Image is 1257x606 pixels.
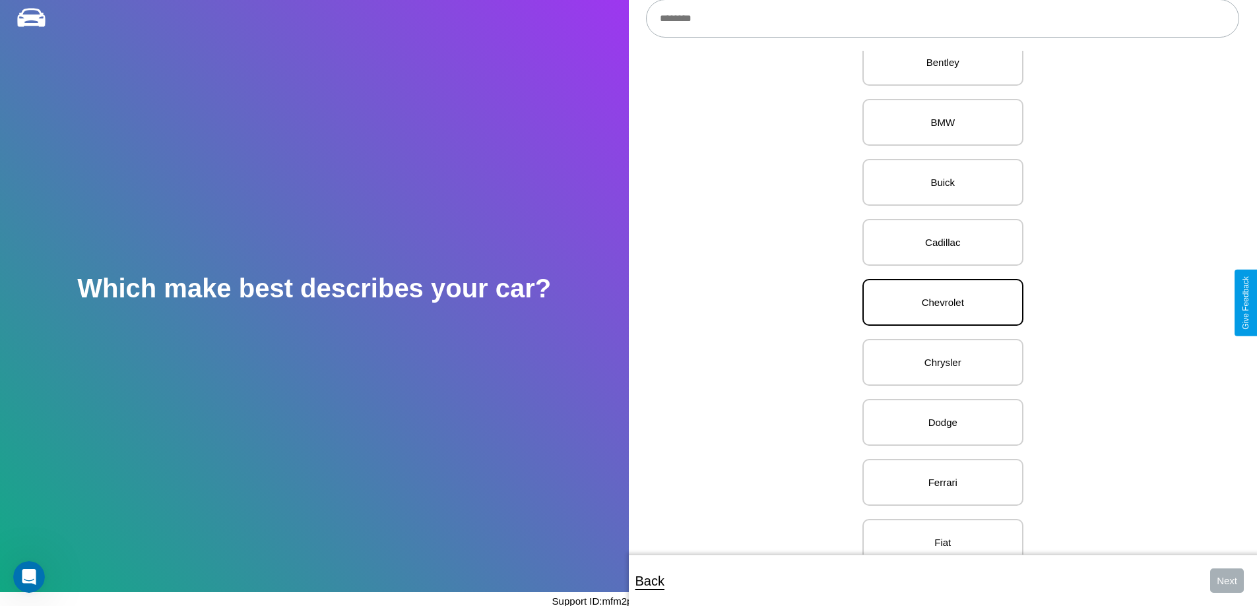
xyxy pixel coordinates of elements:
p: Chevrolet [877,293,1009,311]
p: Chrysler [877,353,1009,371]
div: Give Feedback [1241,276,1250,330]
p: BMW [877,113,1009,131]
h2: Which make best describes your car? [77,274,551,303]
p: Buick [877,173,1009,191]
p: Bentley [877,53,1009,71]
button: Next [1210,568,1244,593]
p: Ferrari [877,473,1009,491]
iframe: Intercom live chat [13,561,45,593]
p: Cadillac [877,233,1009,251]
p: Fiat [877,533,1009,551]
p: Dodge [877,413,1009,431]
p: Back [635,569,664,593]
